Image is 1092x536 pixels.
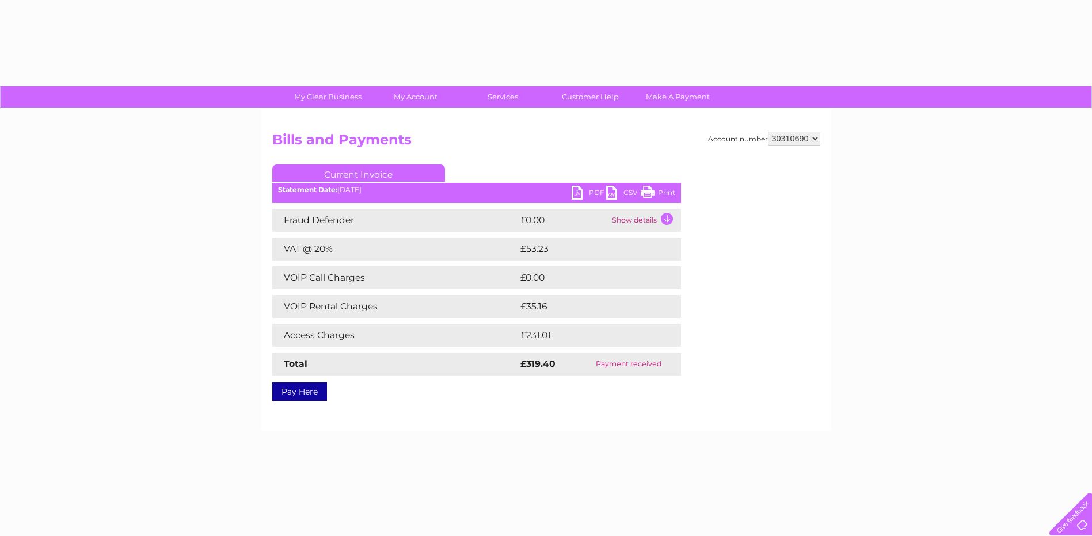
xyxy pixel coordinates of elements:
[278,185,337,194] b: Statement Date:
[518,238,657,261] td: £53.23
[518,295,657,318] td: £35.16
[630,86,725,108] a: Make A Payment
[609,209,681,232] td: Show details
[272,186,681,194] div: [DATE]
[280,86,375,108] a: My Clear Business
[520,358,555,369] strong: £319.40
[455,86,550,108] a: Services
[518,324,659,347] td: £231.01
[368,86,463,108] a: My Account
[272,132,820,154] h2: Bills and Payments
[284,358,307,369] strong: Total
[572,186,606,202] a: PDF
[577,353,681,376] td: Payment received
[272,324,518,347] td: Access Charges
[518,266,655,289] td: £0.00
[606,186,641,202] a: CSV
[641,186,675,202] a: Print
[272,295,518,318] td: VOIP Rental Charges
[518,209,609,232] td: £0.00
[272,266,518,289] td: VOIP Call Charges
[543,86,638,108] a: Customer Help
[272,382,327,401] a: Pay Here
[272,238,518,261] td: VAT @ 20%
[272,164,445,182] a: Current Invoice
[708,132,820,146] div: Account number
[272,209,518,232] td: Fraud Defender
